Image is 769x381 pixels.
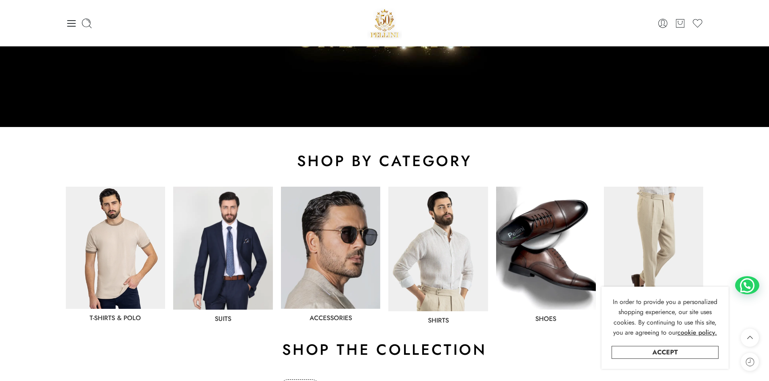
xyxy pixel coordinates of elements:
h2: shop by category [66,151,704,171]
h2: Shop the collection [66,340,704,359]
span: In order to provide you a personalized shopping experience, our site uses cookies. By continuing ... [613,297,717,337]
a: Accept [612,346,719,359]
img: Pellini [367,6,402,40]
a: Accessories [310,313,352,323]
a: Suits [215,314,231,323]
a: shoes [535,314,556,323]
a: Login / Register [657,18,668,29]
a: T-Shirts & Polo [90,313,141,323]
a: Shirts [428,316,449,325]
a: Wishlist [692,18,703,29]
a: Pellini - [367,6,402,40]
a: cookie policy. [677,327,717,338]
a: Cart [675,18,686,29]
